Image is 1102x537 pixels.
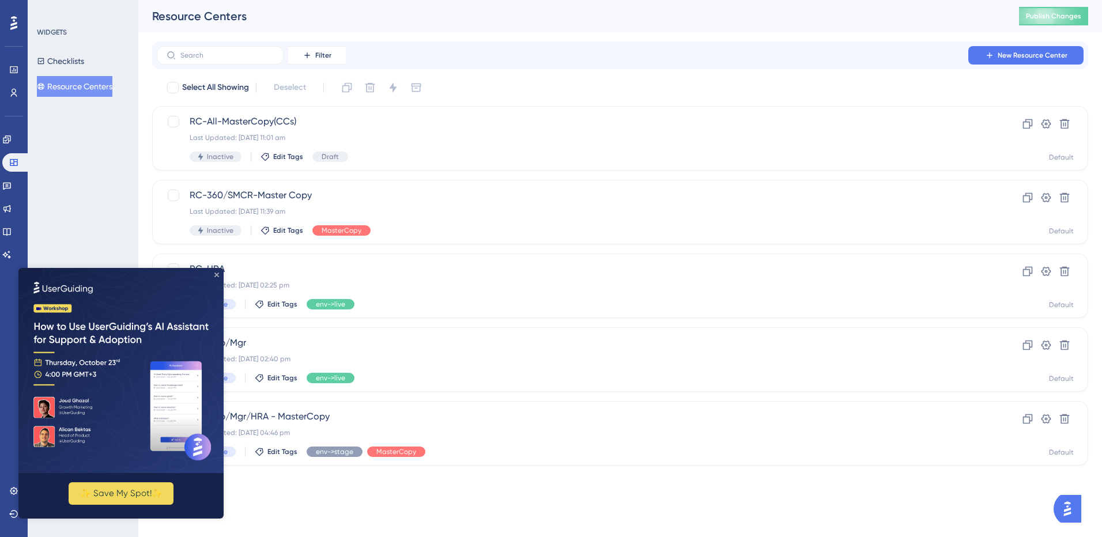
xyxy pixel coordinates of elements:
button: Checklists [37,51,84,71]
span: Edit Tags [267,300,297,309]
button: Edit Tags [261,226,303,235]
div: Last Updated: [DATE] 02:40 pm [190,354,958,364]
button: Edit Tags [261,152,303,161]
button: Deselect [263,77,316,98]
span: Inactive [207,152,233,161]
button: Edit Tags [255,447,297,456]
span: Edit Tags [267,447,297,456]
div: Last Updated: [DATE] 02:25 pm [190,281,958,290]
span: RC-360/SMCR-Master Copy [190,188,958,202]
span: env->live [316,300,345,309]
span: MasterCopy [376,447,416,456]
div: Last Updated: [DATE] 11:01 am [190,133,958,142]
input: Search [180,51,274,59]
span: RC-HRA [190,262,958,276]
div: Default [1049,300,1074,309]
button: Filter [288,46,346,65]
div: Last Updated: [DATE] 11:39 am [190,207,958,216]
div: Close Preview [196,5,201,9]
span: New Resource Center [998,51,1067,60]
button: ✨ Save My Spot!✨ [50,214,155,237]
button: Publish Changes [1019,7,1088,25]
span: Edit Tags [273,226,303,235]
div: Default [1049,153,1074,162]
span: RC-All-MasterCopy(CCs) [190,115,958,128]
span: RC-Emp/Mgr [190,336,958,350]
div: Default [1049,226,1074,236]
button: Resource Centers [37,76,112,97]
span: env->live [316,373,345,383]
span: Edit Tags [273,152,303,161]
span: Deselect [274,81,306,94]
iframe: UserGuiding AI Assistant Launcher [1054,491,1088,526]
span: RC-Emp/Mgr/HRA - MasterCopy [190,410,958,423]
button: Edit Tags [255,300,297,309]
span: Filter [315,51,331,60]
span: MasterCopy [322,226,361,235]
button: New Resource Center [968,46,1084,65]
span: env->stage [316,447,353,456]
span: Inactive [207,226,233,235]
div: WIDGETS [37,28,67,37]
div: Default [1049,374,1074,383]
div: Resource Centers [152,8,990,24]
button: Edit Tags [255,373,297,383]
span: Draft [322,152,339,161]
div: Last Updated: [DATE] 04:46 pm [190,428,958,437]
span: Publish Changes [1026,12,1081,21]
span: Select All Showing [182,81,249,94]
div: Default [1049,448,1074,457]
span: Edit Tags [267,373,297,383]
